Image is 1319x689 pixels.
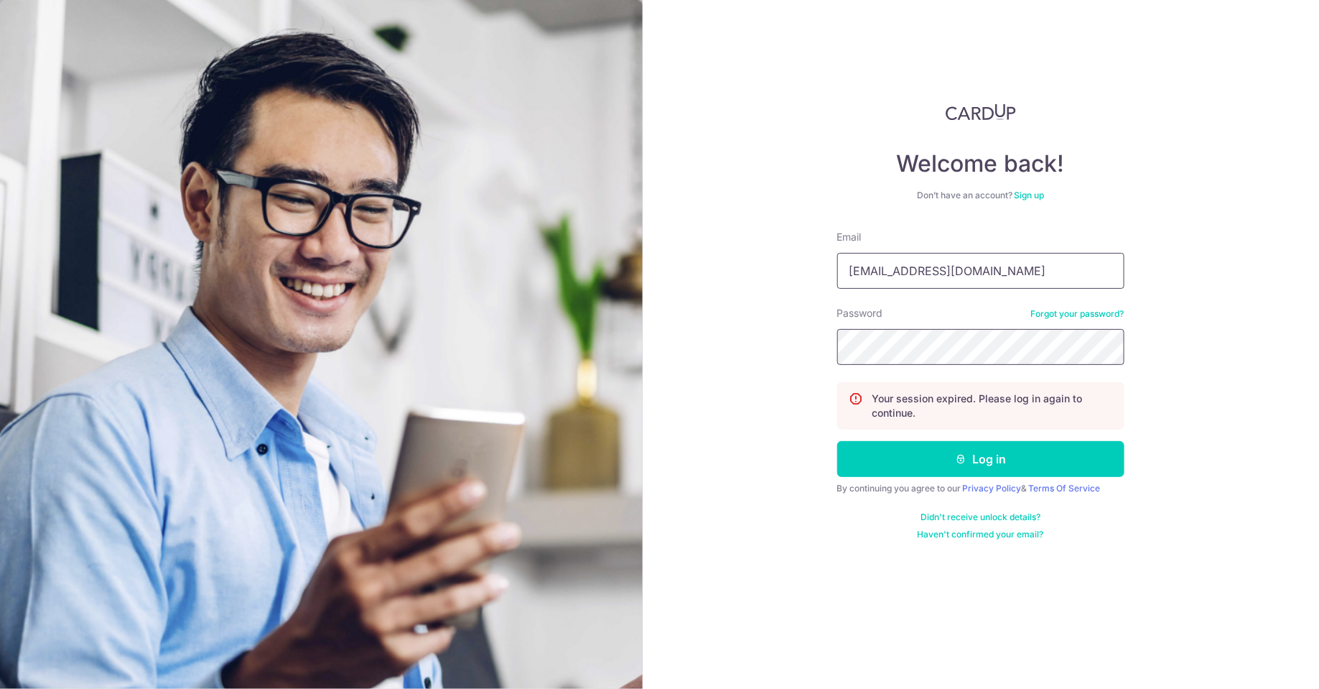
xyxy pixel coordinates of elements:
label: Password [837,306,883,320]
a: Sign up [1014,190,1044,200]
h4: Welcome back! [837,149,1124,178]
div: By continuing you agree to our & [837,483,1124,494]
img: CardUp Logo [946,103,1016,121]
a: Terms Of Service [1029,483,1101,494]
a: Privacy Policy [963,483,1022,494]
a: Forgot your password? [1031,308,1124,320]
a: Didn't receive unlock details? [920,512,1040,523]
label: Email [837,230,862,244]
p: Your session expired. Please log in again to continue. [872,392,1112,420]
a: Haven't confirmed your email? [918,529,1044,540]
div: Don’t have an account? [837,190,1124,201]
input: Enter your Email [837,253,1124,289]
button: Log in [837,441,1124,477]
